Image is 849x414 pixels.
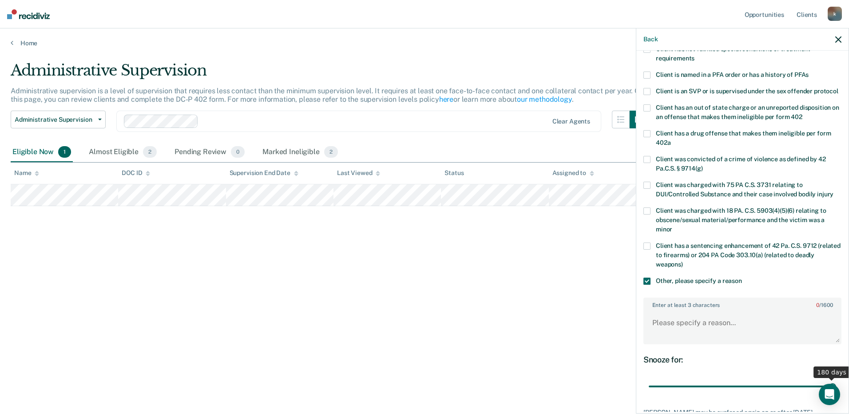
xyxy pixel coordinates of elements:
label: Enter at least 3 characters [644,299,841,308]
div: DOC ID [122,169,150,177]
a: Home [11,39,838,47]
span: 1 [58,146,71,158]
a: here [439,95,453,103]
span: Client was charged with 75 PA C.S. 3731 relating to DUI/Controlled Substance and their case invol... [656,181,833,198]
div: Open Intercom Messenger [819,384,840,405]
span: / 1600 [816,302,833,308]
span: Client was convicted of a crime of violence as defined by 42 Pa.C.S. § 9714(g) [656,155,826,172]
span: Client was charged with 18 PA. C.S. 5903(4)(5)(6) relating to obscene/sexual material/performance... [656,207,826,233]
span: Client has a drug offense that makes them ineligible per form 402a [656,130,831,146]
div: k [828,7,842,21]
div: Assigned to [552,169,594,177]
div: Name [14,169,39,177]
div: Supervision End Date [230,169,298,177]
div: Almost Eligible [87,143,159,162]
span: Administrative Supervision [15,116,95,123]
div: Eligible Now [11,143,73,162]
div: Administrative Supervision [11,61,647,87]
img: Recidiviz [7,9,50,19]
button: Back [643,36,658,43]
span: 2 [324,146,338,158]
div: Snooze for: [643,355,841,365]
div: Pending Review [173,143,246,162]
span: Client has a sentencing enhancement of 42 Pa. C.S. 9712 (related to firearms) or 204 PA Code 303.... [656,242,841,268]
span: Other, please specify a reason [656,277,742,284]
div: Status [444,169,464,177]
span: Client is an SVP or is supervised under the sex offender protocol [656,88,838,95]
span: 0 [816,302,819,308]
div: Marked Ineligible [261,143,340,162]
span: 0 [231,146,245,158]
div: Last Viewed [337,169,380,177]
span: 2 [143,146,157,158]
a: our methodology [517,95,572,103]
div: Clear agents [552,118,590,125]
span: Client is named in a PFA order or has a history of PFAs [656,71,809,78]
p: Administrative supervision is a level of supervision that requires less contact than the minimum ... [11,87,644,103]
span: Client has an out of state charge or an unreported disposition on an offense that makes them inel... [656,104,839,120]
